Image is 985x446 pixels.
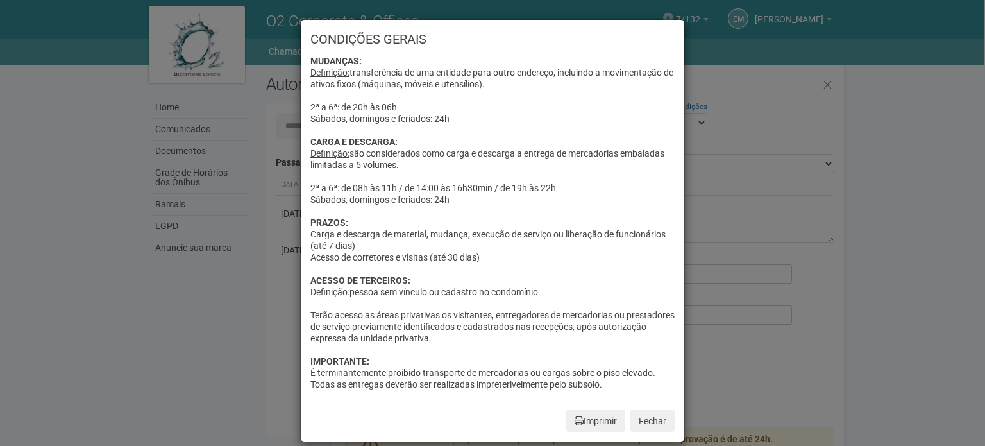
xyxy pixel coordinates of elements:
[310,275,410,286] strong: ACESSO DE TERCEIROS:
[310,287,349,297] u: Definição:
[566,410,625,432] button: Imprimir
[630,410,675,432] button: Fechar
[310,218,348,228] strong: PRAZOS:
[310,55,675,390] div: transferência de uma entidade para outro endereço, incluindo a movimentação de ativos fixos (máqu...
[310,56,362,66] strong: MUDANÇAS:
[310,356,369,366] strong: IMPORTANTE:
[310,137,398,147] strong: CARGA E DESCARGA:
[310,33,675,46] h3: CONDIÇÕES GERAIS
[310,148,349,159] u: Definição:
[310,67,349,78] u: Definição:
